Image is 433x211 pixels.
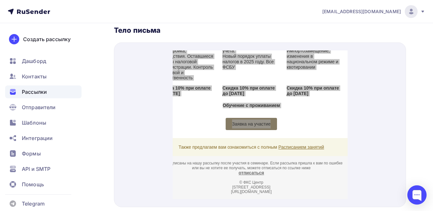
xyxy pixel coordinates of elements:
a: Заявка на участие [53,71,104,76]
a: [EMAIL_ADDRESS][DOMAIN_NAME] [322,5,425,18]
strong: Обучение с проживанием [50,52,108,57]
div: Тело письма [114,26,406,35]
span: Заявка на участие [59,71,98,76]
span: Контакты [22,73,47,80]
a: отписаться [66,120,91,125]
span: Интеграции [22,134,53,142]
strong: Скидка 10% при оплате до [DATE] [50,35,102,46]
span: Помощь [22,180,44,188]
a: Рассылки [5,85,82,98]
div: Создать рассылку [23,35,71,43]
a: Контакты [5,70,82,83]
span: Дашборд [22,57,46,65]
span: Также предлагаем вам ознакомиться с полным [6,94,104,99]
a: Отправители [5,101,82,114]
span: Отправители [22,103,56,111]
a: Расписанием занятий [106,94,151,99]
a: Формы [5,147,82,160]
span: Telegram [22,200,45,207]
span: API и SMTP [22,165,50,173]
span: [EMAIL_ADDRESS][DOMAIN_NAME] [322,8,401,15]
strong: Скидка 10% при оплате до [DATE] [114,35,166,46]
a: Дашборд [5,55,82,67]
span: Рассылки [22,88,47,96]
span: Формы [22,150,41,157]
span: Шаблоны [22,119,46,127]
a: Шаблоны [5,116,82,129]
